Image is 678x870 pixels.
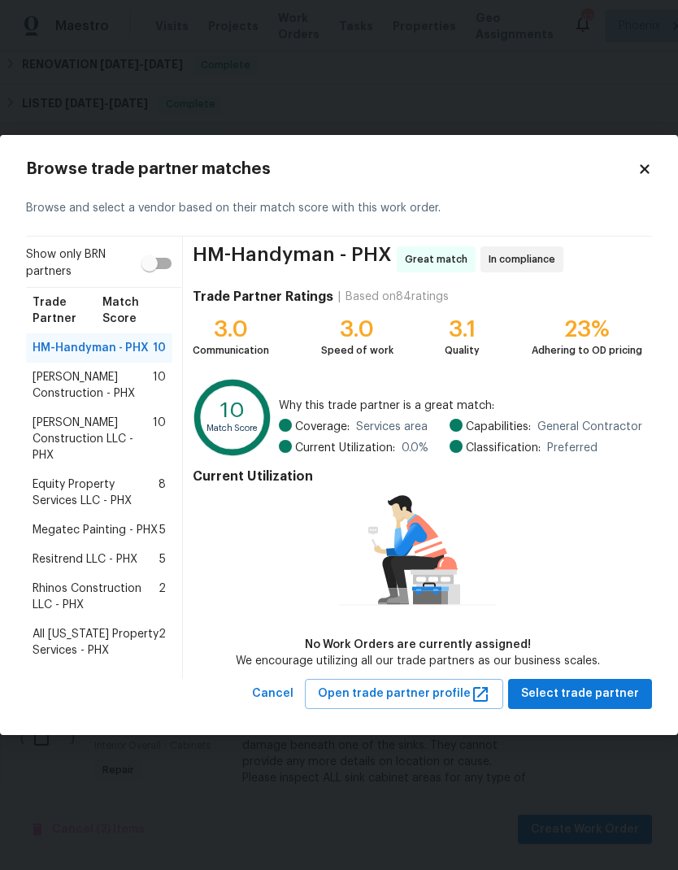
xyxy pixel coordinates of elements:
div: 3.0 [193,321,269,337]
span: General Contractor [537,419,642,435]
span: Match Score [102,294,166,327]
h4: Current Utilization [193,468,642,485]
span: 5 [159,522,166,538]
span: All [US_STATE] Property Services - PHX [33,626,159,659]
div: Adhering to OD pricing [532,342,642,359]
span: Coverage: [295,419,350,435]
div: Browse and select a vendor based on their match score with this work order. [26,181,652,237]
button: Select trade partner [508,679,652,709]
span: Select trade partner [521,684,639,704]
div: We encourage utilizing all our trade partners as our business scales. [236,653,600,669]
div: No Work Orders are currently assigned! [236,637,600,653]
span: Services area [356,419,428,435]
text: Match Score [206,424,259,433]
span: Preferred [547,440,598,456]
span: 10 [153,369,166,402]
span: Open trade partner profile [318,684,490,704]
span: 10 [153,415,166,463]
div: 3.1 [445,321,480,337]
span: Equity Property Services LLC - PHX [33,476,159,509]
div: Speed of work [321,342,393,359]
span: 2 [159,581,166,613]
span: HM-Handyman - PHX [193,246,392,272]
button: Cancel [246,679,300,709]
span: 10 [153,340,166,356]
div: | [333,289,346,305]
div: 23% [532,321,642,337]
div: 3.0 [321,321,393,337]
span: 0.0 % [402,440,428,456]
span: HM-Handyman - PHX [33,340,149,356]
h2: Browse trade partner matches [26,161,637,177]
span: Trade Partner [33,294,102,327]
span: In compliance [489,251,562,268]
span: Capabilities: [466,419,531,435]
button: Open trade partner profile [305,679,503,709]
text: 10 [220,400,245,422]
div: Based on 84 ratings [346,289,449,305]
span: Cancel [252,684,293,704]
div: Quality [445,342,480,359]
span: [PERSON_NAME] Construction - PHX [33,369,153,402]
span: Megatec Painting - PHX [33,522,158,538]
div: Communication [193,342,269,359]
span: 8 [159,476,166,509]
span: 2 [159,626,166,659]
span: Current Utilization: [295,440,395,456]
h4: Trade Partner Ratings [193,289,333,305]
span: Resitrend LLC - PHX [33,551,137,568]
span: [PERSON_NAME] Construction LLC - PHX [33,415,153,463]
span: Show only BRN partners [26,246,134,281]
span: Classification: [466,440,541,456]
span: 5 [159,551,166,568]
span: Rhinos Construction LLC - PHX [33,581,159,613]
span: Great match [405,251,474,268]
span: Why this trade partner is a great match: [279,398,642,414]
